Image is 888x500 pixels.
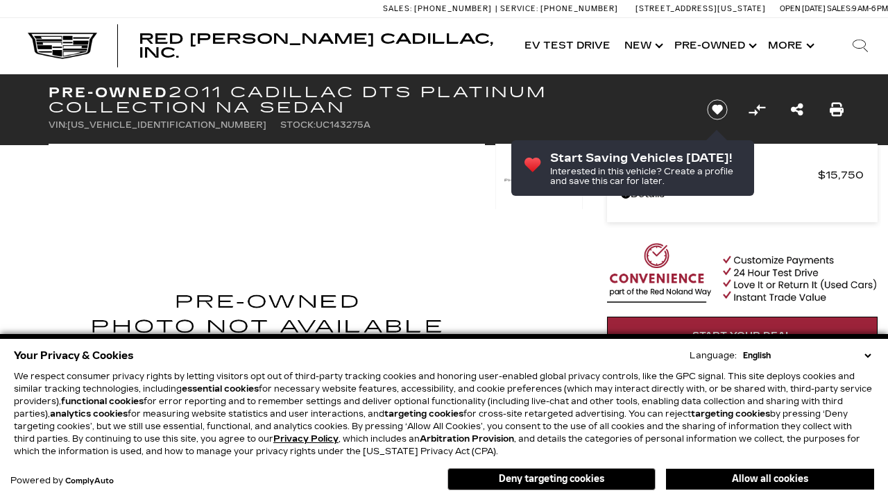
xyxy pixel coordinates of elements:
[692,330,792,341] span: Start Your Deal
[740,349,874,362] select: Language Select
[607,317,878,354] a: Start Your Deal
[14,370,874,458] p: We respect consumer privacy rights by letting visitors opt out of third-party tracking cookies an...
[49,120,67,130] span: VIN:
[383,4,412,13] span: Sales:
[667,18,761,74] a: Pre-Owned
[139,31,493,61] span: Red [PERSON_NAME] Cadillac, Inc.
[746,99,767,120] button: Compare vehicle
[761,18,819,74] button: More
[65,477,114,485] a: ComplyAuto
[420,434,514,444] strong: Arbitration Provision
[827,4,852,13] span: Sales:
[67,120,266,130] span: [US_VEHICLE_IDENTIFICATION_NUMBER]
[691,409,770,419] strong: targeting cookies
[49,144,485,481] img: Used 2011 Crystal Red Tintcoat Exterior Color Cadillac Platinum Collection image 1
[621,185,864,204] a: Details
[61,397,144,406] strong: functional cookies
[14,346,134,365] span: Your Privacy & Cookies
[49,85,683,115] h1: 2011 Cadillac DTS Platinum Collection NA Sedan
[540,4,618,13] span: [PHONE_NUMBER]
[280,120,316,130] span: Stock:
[384,409,463,419] strong: targeting cookies
[780,4,826,13] span: Open [DATE]
[500,4,538,13] span: Service:
[621,165,818,185] span: Red [PERSON_NAME]
[28,33,97,59] img: Cadillac Dark Logo with Cadillac White Text
[139,32,504,60] a: Red [PERSON_NAME] Cadillac, Inc.
[316,120,370,130] span: UC143275A
[273,434,339,444] a: Privacy Policy
[182,384,259,394] strong: essential cookies
[447,468,656,490] button: Deny targeting cookies
[10,476,114,485] div: Powered by
[518,18,617,74] a: EV Test Drive
[495,5,622,12] a: Service: [PHONE_NUMBER]
[690,351,737,360] div: Language:
[666,469,874,490] button: Allow all cookies
[852,4,888,13] span: 9 AM-6 PM
[621,165,864,185] a: Red [PERSON_NAME] $15,750
[49,84,169,101] strong: Pre-Owned
[702,99,733,121] button: Save vehicle
[830,100,844,119] a: Print this Pre-Owned 2011 Cadillac DTS Platinum Collection NA Sedan
[791,100,803,119] a: Share this Pre-Owned 2011 Cadillac DTS Platinum Collection NA Sedan
[635,4,766,13] a: [STREET_ADDRESS][US_STATE]
[383,5,495,12] a: Sales: [PHONE_NUMBER]
[50,409,128,419] strong: analytics cookies
[818,165,864,185] span: $15,750
[414,4,492,13] span: [PHONE_NUMBER]
[617,18,667,74] a: New
[495,144,583,211] img: Used 2011 Crystal Red Tintcoat Exterior Color Cadillac Platinum Collection image 1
